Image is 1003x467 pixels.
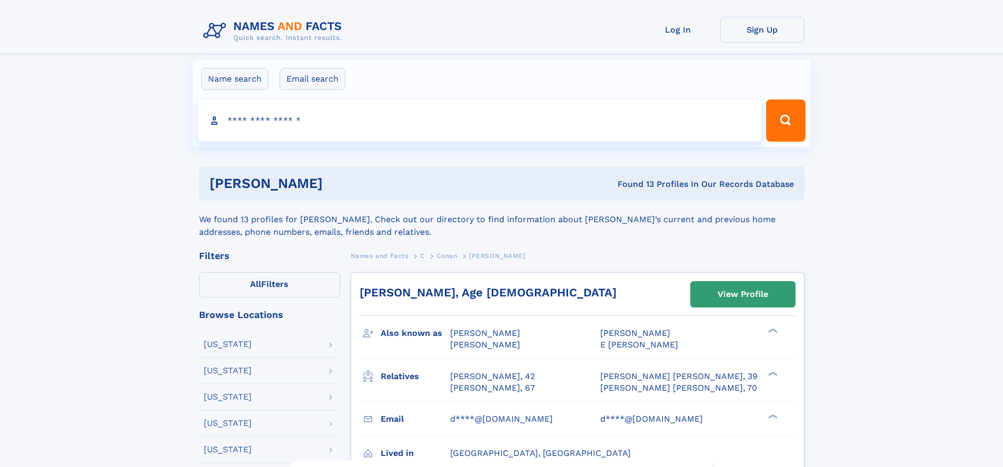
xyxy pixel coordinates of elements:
div: View Profile [718,282,768,306]
label: Name search [201,68,269,90]
a: View Profile [691,282,795,307]
div: [US_STATE] [204,445,252,454]
span: [PERSON_NAME] [450,340,520,350]
span: [PERSON_NAME] [469,252,525,260]
div: Filters [199,251,340,261]
div: We found 13 profiles for [PERSON_NAME]. Check out our directory to find information about [PERSON... [199,201,805,239]
h3: Relatives [381,367,450,385]
div: ❯ [766,413,778,420]
span: E [PERSON_NAME] [600,340,678,350]
div: [US_STATE] [204,393,252,401]
label: Filters [199,272,340,297]
a: [PERSON_NAME] [PERSON_NAME], 39 [600,371,758,382]
a: [PERSON_NAME], 67 [450,382,535,394]
div: ❯ [766,370,778,377]
a: [PERSON_NAME] [PERSON_NAME], 70 [600,382,757,394]
h3: Also known as [381,324,450,342]
div: [US_STATE] [204,419,252,428]
div: [US_STATE] [204,340,252,349]
a: C [420,249,425,262]
a: Sign Up [720,17,805,43]
div: [US_STATE] [204,366,252,375]
a: Names and Facts [351,249,409,262]
h1: [PERSON_NAME] [210,177,470,190]
div: ❯ [766,327,778,334]
span: Conan [436,252,457,260]
button: Search Button [766,100,805,142]
div: Found 13 Profiles In Our Records Database [470,178,794,190]
a: Log In [636,17,720,43]
h3: Email [381,410,450,428]
h3: Lived in [381,444,450,462]
a: Conan [436,249,457,262]
span: [GEOGRAPHIC_DATA], [GEOGRAPHIC_DATA] [450,448,631,458]
img: Logo Names and Facts [199,17,351,45]
span: [PERSON_NAME] [450,328,520,338]
a: [PERSON_NAME], 42 [450,371,535,382]
span: [PERSON_NAME] [600,328,670,338]
a: [PERSON_NAME], Age [DEMOGRAPHIC_DATA] [360,286,617,299]
input: search input [198,100,762,142]
span: C [420,252,425,260]
label: Email search [280,68,345,90]
span: All [250,279,261,289]
div: Browse Locations [199,310,340,320]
